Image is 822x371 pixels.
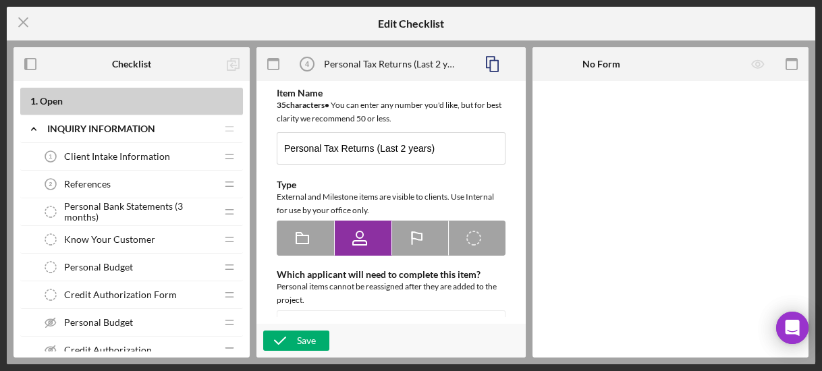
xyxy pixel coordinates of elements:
b: Checklist [112,59,151,69]
h5: Edit Checklist [378,18,444,30]
div: Inquiry Information [47,123,216,134]
div: Save [297,331,316,351]
div: Item Name [277,88,505,98]
button: Save [263,331,329,351]
tspan: 1 [49,153,53,160]
div: External and Milestone items are visible to clients. Use Internal for use by your office only. [277,190,505,217]
div: Which applicant will need to complete this item? [277,269,505,280]
span: References [64,179,111,190]
div: Type [277,179,505,190]
div: Open Intercom Messenger [776,312,809,344]
span: Credit Authorization [64,345,152,355]
span: Open [40,95,63,107]
span: Credit Authorization Form [64,289,177,300]
span: Personal Budget [64,262,133,273]
b: 35 character s • [277,100,329,110]
tspan: 2 [49,181,53,188]
span: 1 . [30,95,38,107]
span: Personal Budget [64,317,133,328]
b: No Form [582,59,620,69]
div: Personal items cannot be reassigned after they are added to the project. [277,280,505,307]
span: Know Your Customer [64,234,155,245]
div: Personal Tax Returns (Last 2 years) [324,59,458,69]
span: Personal Bank Statements (3 months) [64,201,216,223]
div: You can enter any number you'd like, but for best clarity we recommend 50 or less. [277,98,505,125]
span: Client Intake Information [64,151,170,162]
tspan: 4 [305,60,310,68]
